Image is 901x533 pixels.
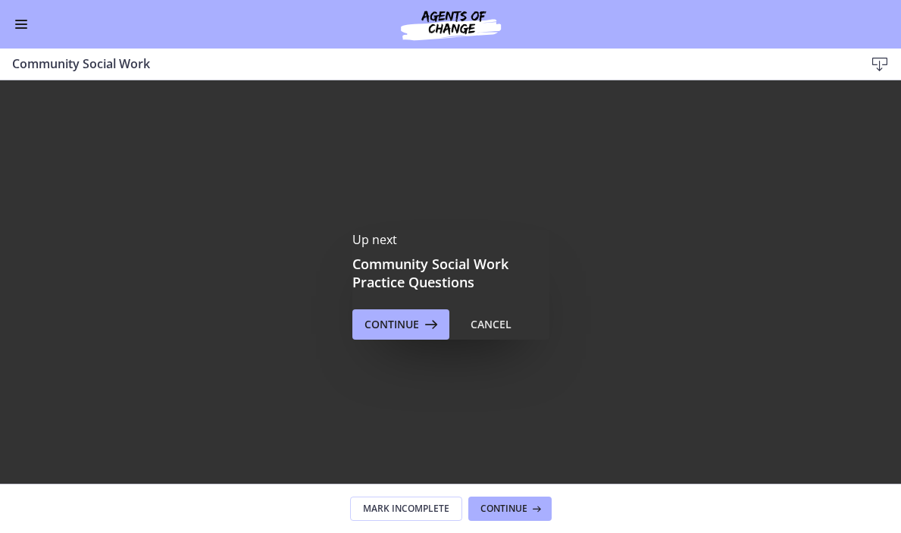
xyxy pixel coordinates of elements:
span: Mark Incomplete [363,503,449,515]
h3: Community Social Work [12,55,840,73]
button: Enable menu [12,15,30,33]
h3: Community Social Work Practice Questions [352,255,549,291]
img: Agents of Change [360,6,542,42]
span: Continue [480,503,527,515]
p: Up next [352,230,549,249]
button: Continue [352,309,449,340]
button: Cancel [458,309,524,340]
button: Continue [468,497,552,521]
span: Continue [364,315,419,334]
div: Cancel [471,315,512,334]
button: Mark Incomplete [350,497,462,521]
